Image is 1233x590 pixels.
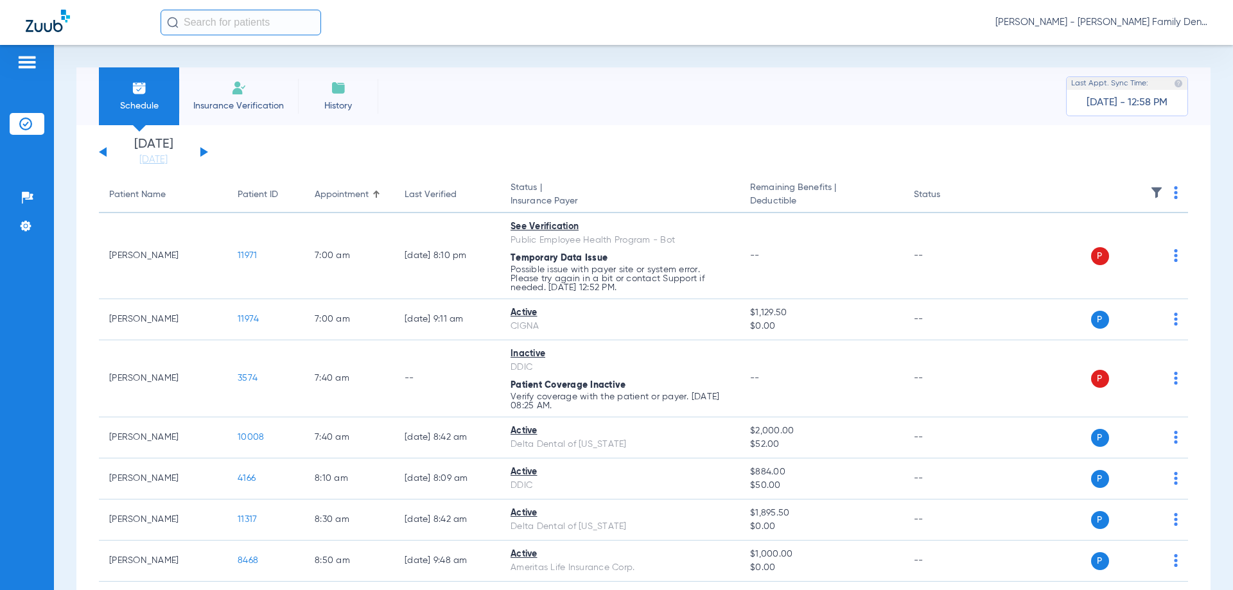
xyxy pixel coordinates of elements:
span: Last Appt. Sync Time: [1071,77,1148,90]
div: Active [511,306,730,320]
img: group-dot-blue.svg [1174,249,1178,262]
img: group-dot-blue.svg [1174,431,1178,444]
img: group-dot-blue.svg [1174,313,1178,325]
td: -- [904,458,990,499]
div: Patient ID [238,188,294,202]
div: Delta Dental of [US_STATE] [511,520,730,534]
td: -- [904,340,990,417]
td: [PERSON_NAME] [99,213,227,299]
div: Ameritas Life Insurance Corp. [511,561,730,575]
div: Patient ID [238,188,278,202]
div: Active [511,465,730,479]
img: hamburger-icon [17,55,37,70]
span: $2,000.00 [750,424,893,438]
td: [DATE] 8:10 PM [394,213,500,299]
img: Manual Insurance Verification [231,80,247,96]
span: History [308,100,369,112]
span: P [1091,470,1109,488]
div: DDIC [511,479,730,492]
span: $1,895.50 [750,507,893,520]
img: group-dot-blue.svg [1174,186,1178,199]
td: 8:50 AM [304,541,394,582]
div: Active [511,548,730,561]
div: Last Verified [405,188,490,202]
img: Zuub Logo [26,10,70,32]
td: [PERSON_NAME] [99,299,227,340]
span: P [1091,511,1109,529]
span: [DATE] - 12:58 PM [1087,96,1167,109]
span: 8468 [238,556,258,565]
td: [PERSON_NAME] [99,458,227,499]
span: $884.00 [750,465,893,479]
td: [PERSON_NAME] [99,417,227,458]
td: [DATE] 9:48 AM [394,541,500,582]
div: Active [511,507,730,520]
span: Insurance Verification [189,100,288,112]
td: -- [904,499,990,541]
span: $0.00 [750,520,893,534]
p: Verify coverage with the patient or payer. [DATE] 08:25 AM. [511,392,730,410]
div: DDIC [511,361,730,374]
td: 8:30 AM [304,499,394,541]
span: P [1091,429,1109,447]
span: 11974 [238,315,259,324]
span: P [1091,247,1109,265]
img: last sync help info [1174,79,1183,88]
img: Schedule [132,80,147,96]
span: P [1091,311,1109,329]
td: -- [904,213,990,299]
img: filter.svg [1150,186,1163,199]
td: [DATE] 8:09 AM [394,458,500,499]
span: Temporary Data Issue [511,254,608,263]
span: P [1091,370,1109,388]
td: -- [904,541,990,582]
input: Search for patients [161,10,321,35]
td: [PERSON_NAME] [99,499,227,541]
span: [PERSON_NAME] - [PERSON_NAME] Family Dental [995,16,1207,29]
span: $1,129.50 [750,306,893,320]
span: $50.00 [750,479,893,492]
span: $0.00 [750,320,893,333]
td: 8:10 AM [304,458,394,499]
span: Deductible [750,195,893,208]
span: 3574 [238,374,258,383]
div: Last Verified [405,188,457,202]
div: Delta Dental of [US_STATE] [511,438,730,451]
div: Appointment [315,188,369,202]
span: Schedule [109,100,170,112]
td: [DATE] 8:42 AM [394,499,500,541]
td: 7:40 AM [304,340,394,417]
span: -- [750,374,760,383]
span: 4166 [238,474,256,483]
li: [DATE] [115,138,192,166]
td: -- [904,299,990,340]
span: $1,000.00 [750,548,893,561]
img: group-dot-blue.svg [1174,372,1178,385]
td: -- [394,340,500,417]
span: $52.00 [750,438,893,451]
div: Active [511,424,730,438]
span: -- [750,251,760,260]
td: [PERSON_NAME] [99,541,227,582]
div: Patient Name [109,188,217,202]
div: CIGNA [511,320,730,333]
img: group-dot-blue.svg [1174,472,1178,485]
span: Insurance Payer [511,195,730,208]
th: Status [904,177,990,213]
span: 11971 [238,251,257,260]
img: Search Icon [167,17,179,28]
span: $0.00 [750,561,893,575]
th: Remaining Benefits | [740,177,903,213]
div: Public Employee Health Program - Bot [511,234,730,247]
div: See Verification [511,220,730,234]
td: -- [904,417,990,458]
iframe: Chat Widget [1169,528,1233,590]
img: group-dot-blue.svg [1174,513,1178,526]
div: Inactive [511,347,730,361]
span: 11317 [238,515,257,524]
td: [PERSON_NAME] [99,340,227,417]
td: 7:00 AM [304,299,394,340]
td: [DATE] 8:42 AM [394,417,500,458]
img: History [331,80,346,96]
a: [DATE] [115,153,192,166]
